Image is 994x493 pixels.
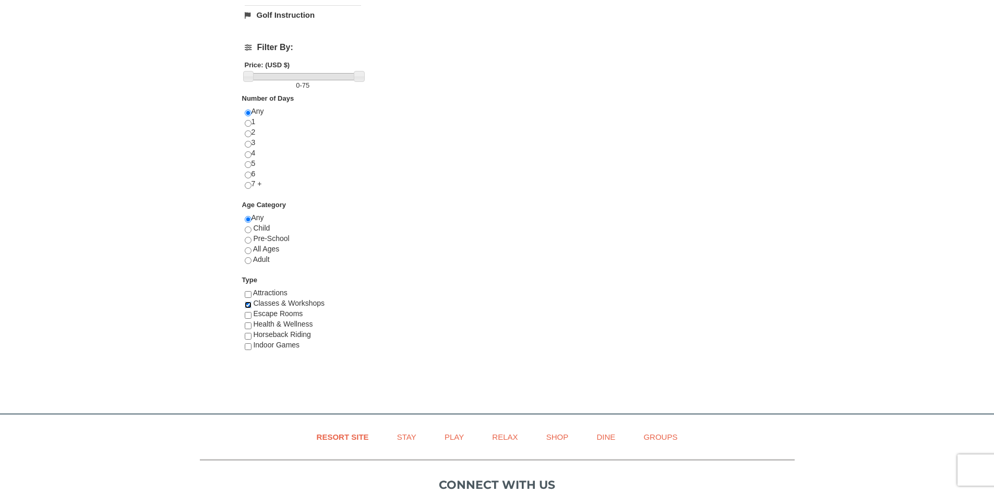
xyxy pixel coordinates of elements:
[253,320,313,328] span: Health & Wellness
[245,213,361,275] div: Any
[245,61,290,69] strong: Price: (USD $)
[304,425,382,449] a: Resort Site
[242,94,294,102] strong: Number of Days
[245,43,361,52] h4: Filter By:
[253,255,270,263] span: Adult
[296,81,300,89] span: 0
[245,106,361,200] div: Any 1 2 3 4 5 6 7 +
[253,309,303,318] span: Escape Rooms
[245,5,361,25] a: Golf Instruction
[253,330,311,339] span: Horseback Riding
[384,425,429,449] a: Stay
[242,276,257,284] strong: Type
[583,425,628,449] a: Dine
[253,299,325,307] span: Classes & Workshops
[533,425,582,449] a: Shop
[253,224,270,232] span: Child
[432,425,477,449] a: Play
[242,201,286,209] strong: Age Category
[302,81,309,89] span: 75
[630,425,690,449] a: Groups
[245,80,361,91] label: -
[479,425,531,449] a: Relax
[253,245,280,253] span: All Ages
[253,234,289,243] span: Pre-School
[253,288,288,297] span: Attractions
[253,341,300,349] span: Indoor Games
